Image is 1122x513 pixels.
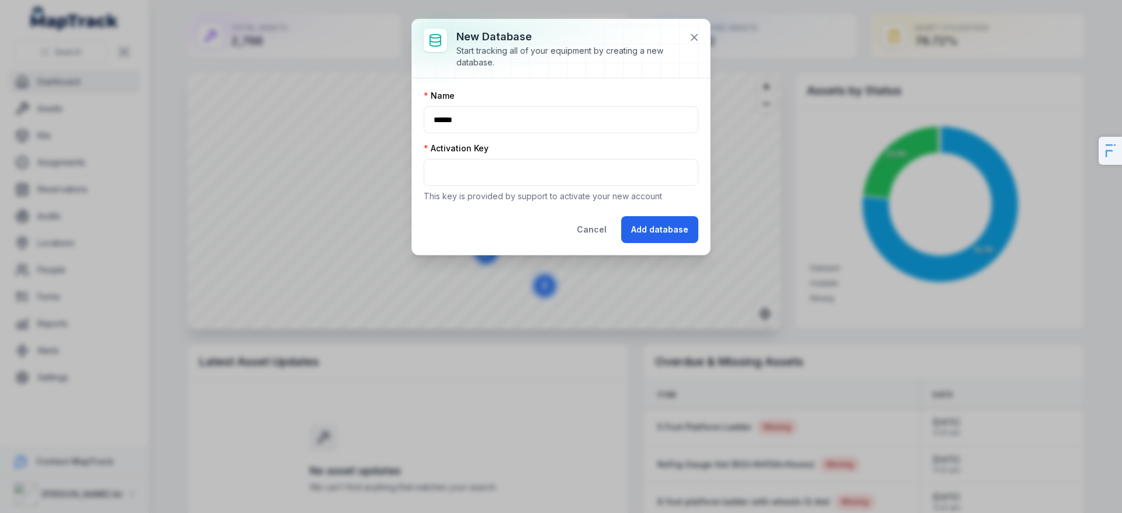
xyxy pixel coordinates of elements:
div: Start tracking all of your equipment by creating a new database. [456,45,680,68]
button: Cancel [567,216,617,243]
label: Name [424,90,455,102]
h3: New database [456,29,680,45]
p: This key is provided by support to activate your new account [424,190,698,202]
label: Activation Key [424,143,489,154]
button: Add database [621,216,698,243]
